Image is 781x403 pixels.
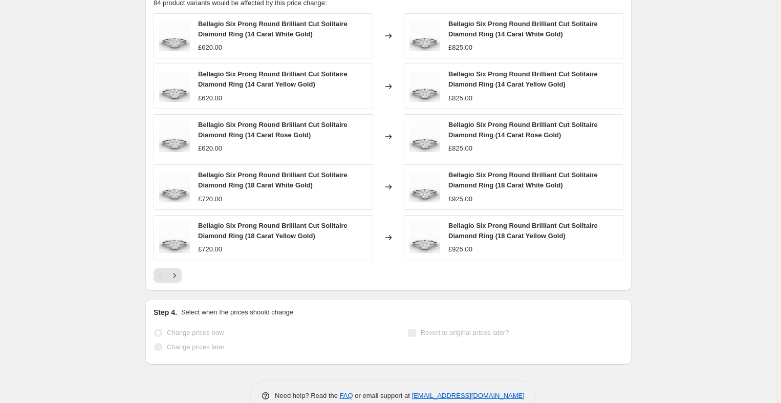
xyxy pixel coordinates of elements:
[448,20,598,38] span: Bellagio Six Prong Round Brilliant Cut Solitaire Diamond Ring (14 Carat White Gold)
[198,222,348,240] span: Bellagio Six Prong Round Brilliant Cut Solitaire Diamond Ring (18 Carat Yellow Gold)
[275,392,340,399] span: Need help? Read the
[409,222,440,253] img: diasol41012350_a8e4b800-8b26-41bb-9de5-2bc8ba593e77_80x.jpg
[353,392,412,399] span: or email support at
[181,307,293,317] p: Select when the prices should change
[198,121,348,139] span: Bellagio Six Prong Round Brilliant Cut Solitaire Diamond Ring (14 Carat Rose Gold)
[198,20,348,38] span: Bellagio Six Prong Round Brilliant Cut Solitaire Diamond Ring (14 Carat White Gold)
[409,172,440,202] img: diasol41012350_a8e4b800-8b26-41bb-9de5-2bc8ba593e77_80x.jpg
[198,93,222,103] div: £620.00
[448,93,472,103] div: £825.00
[154,307,177,317] h2: Step 4.
[167,268,182,283] button: Next
[159,20,190,51] img: diasol41012350_a8e4b800-8b26-41bb-9de5-2bc8ba593e77_80x.jpg
[448,171,598,189] span: Bellagio Six Prong Round Brilliant Cut Solitaire Diamond Ring (18 Carat White Gold)
[448,43,472,53] div: £825.00
[159,172,190,202] img: diasol41012350_a8e4b800-8b26-41bb-9de5-2bc8ba593e77_80x.jpg
[412,392,525,399] a: [EMAIL_ADDRESS][DOMAIN_NAME]
[409,71,440,102] img: diasol41012350_a8e4b800-8b26-41bb-9de5-2bc8ba593e77_80x.jpg
[340,392,353,399] a: FAQ
[448,70,598,88] span: Bellagio Six Prong Round Brilliant Cut Solitaire Diamond Ring (14 Carat Yellow Gold)
[159,121,190,152] img: diasol41012350_a8e4b800-8b26-41bb-9de5-2bc8ba593e77_80x.jpg
[198,143,222,154] div: £620.00
[167,329,224,336] span: Change prices now
[448,143,472,154] div: £825.00
[198,244,222,254] div: £720.00
[409,121,440,152] img: diasol41012350_a8e4b800-8b26-41bb-9de5-2bc8ba593e77_80x.jpg
[159,222,190,253] img: diasol41012350_a8e4b800-8b26-41bb-9de5-2bc8ba593e77_80x.jpg
[198,194,222,204] div: £720.00
[409,20,440,51] img: diasol41012350_a8e4b800-8b26-41bb-9de5-2bc8ba593e77_80x.jpg
[167,343,225,351] span: Change prices later
[448,121,598,139] span: Bellagio Six Prong Round Brilliant Cut Solitaire Diamond Ring (14 Carat Rose Gold)
[421,329,509,336] span: Revert to original prices later?
[448,244,472,254] div: £925.00
[198,43,222,53] div: £620.00
[198,171,348,189] span: Bellagio Six Prong Round Brilliant Cut Solitaire Diamond Ring (18 Carat White Gold)
[159,71,190,102] img: diasol41012350_a8e4b800-8b26-41bb-9de5-2bc8ba593e77_80x.jpg
[154,268,182,283] nav: Pagination
[448,222,598,240] span: Bellagio Six Prong Round Brilliant Cut Solitaire Diamond Ring (18 Carat Yellow Gold)
[448,194,472,204] div: £925.00
[198,70,348,88] span: Bellagio Six Prong Round Brilliant Cut Solitaire Diamond Ring (14 Carat Yellow Gold)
